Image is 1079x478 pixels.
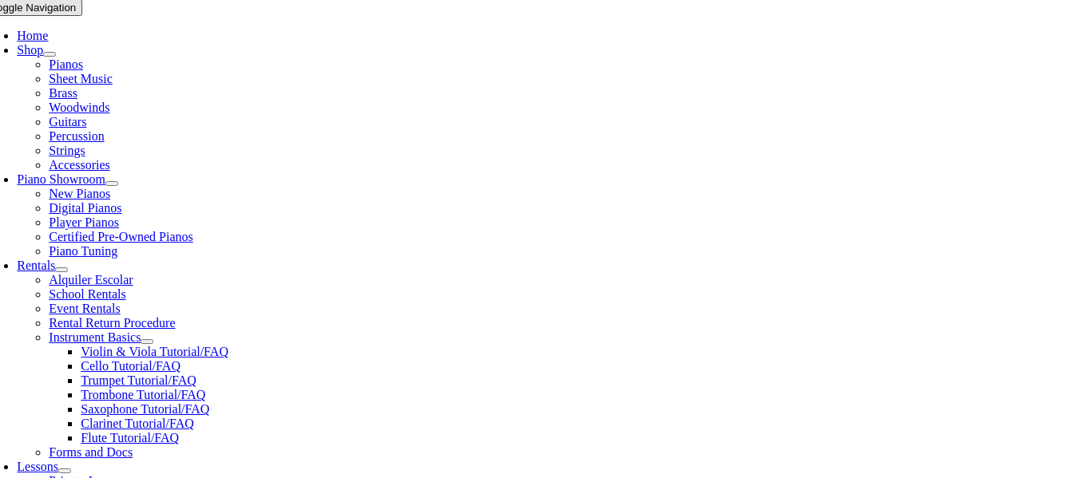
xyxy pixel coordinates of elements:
button: Open submenu of Instrument Basics [141,339,153,344]
a: Piano Tuning [49,244,117,258]
button: Open submenu of Piano Showroom [105,181,118,186]
a: Rental Return Procedure [49,316,175,330]
a: Instrument Basics [49,330,141,344]
a: Rentals [17,259,55,272]
a: Piano Showroom [17,172,105,186]
a: Strings [49,144,85,157]
a: Trumpet Tutorial/FAQ [81,373,196,387]
button: Open submenu of Rentals [55,267,68,272]
a: New Pianos [49,187,110,200]
a: Flute Tutorial/FAQ [81,431,179,444]
a: Trombone Tutorial/FAQ [81,388,205,401]
a: Guitars [49,115,86,128]
a: Clarinet Tutorial/FAQ [81,417,194,430]
a: Sheet Music [49,72,113,85]
a: School Rentals [49,287,125,301]
a: Forms and Docs [49,445,133,459]
button: Open submenu of Lessons [58,468,71,473]
a: Woodwinds [49,101,109,114]
a: Lessons [17,460,58,473]
a: Saxophone Tutorial/FAQ [81,402,209,416]
a: Shop [17,43,43,57]
a: Home [17,29,48,42]
a: Percussion [49,129,104,143]
a: Alquiler Escolar [49,273,133,286]
a: Certified Pre-Owned Pianos [49,230,192,243]
a: Pianos [49,57,83,71]
a: Cello Tutorial/FAQ [81,359,180,373]
a: Digital Pianos [49,201,121,215]
a: Event Rentals [49,302,120,315]
a: Violin & Viola Tutorial/FAQ [81,345,228,358]
button: Open submenu of Shop [43,52,56,57]
a: Brass [49,86,77,100]
a: Accessories [49,158,109,172]
a: Player Pianos [49,215,119,229]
